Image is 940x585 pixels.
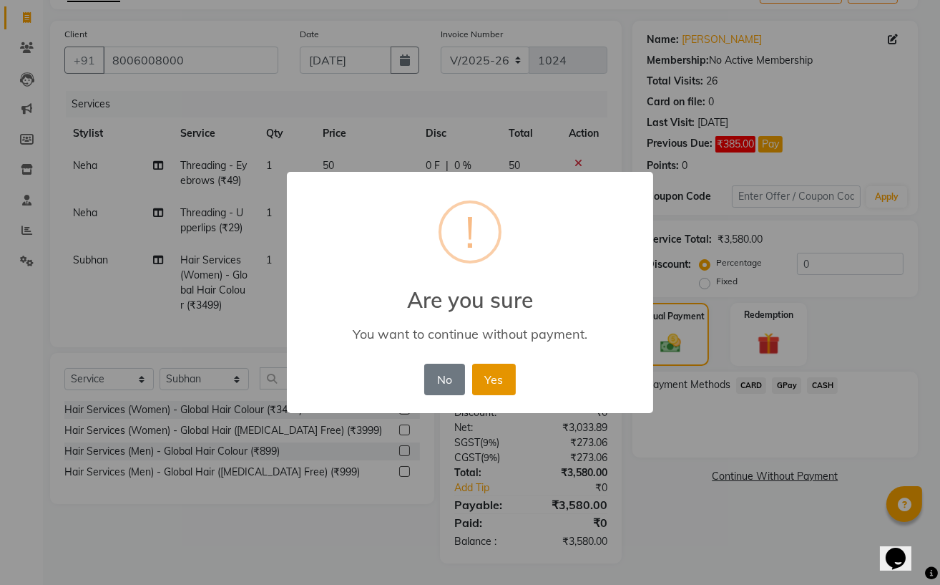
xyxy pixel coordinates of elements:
[465,203,475,261] div: !
[472,364,516,395] button: Yes
[424,364,464,395] button: No
[880,528,926,571] iframe: chat widget
[287,270,653,313] h2: Are you sure
[308,326,632,342] div: You want to continue without payment.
